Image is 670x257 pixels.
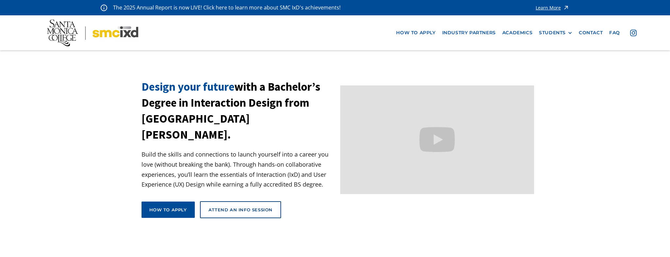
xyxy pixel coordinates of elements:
div: STUDENTS [539,30,566,36]
a: industry partners [439,27,499,39]
iframe: Design your future with a Bachelor's Degree in Interaction Design from Santa Monica College [340,85,534,194]
div: Attend an Info Session [209,207,273,213]
p: Build the skills and connections to launch yourself into a career you love (without breaking the ... [142,149,335,189]
img: icon - information - alert [101,4,107,11]
a: how to apply [393,27,439,39]
div: STUDENTS [539,30,572,36]
img: icon - arrow - alert [563,3,569,12]
a: Academics [499,27,536,39]
a: faq [606,27,623,39]
a: contact [576,27,606,39]
a: Learn More [536,3,569,12]
h1: with a Bachelor’s Degree in Interaction Design from [GEOGRAPHIC_DATA][PERSON_NAME]. [142,79,335,143]
span: Design your future [142,80,234,94]
a: How to apply [142,202,195,218]
img: Santa Monica College - SMC IxD logo [47,20,139,46]
p: The 2025 Annual Report is now LIVE! Click here to learn more about SMC IxD's achievements! [113,3,341,12]
a: Attend an Info Session [200,201,281,218]
div: Learn More [536,6,561,10]
div: How to apply [149,207,187,213]
img: icon - instagram [630,30,637,36]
